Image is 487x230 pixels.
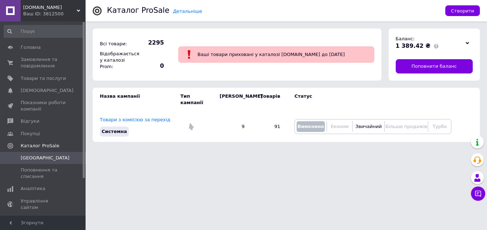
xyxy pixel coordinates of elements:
[451,8,474,14] span: Створити
[329,121,350,132] button: Економ
[331,124,349,129] span: Економ
[93,88,180,111] td: Назва кампанії
[355,124,382,129] span: Звичайний
[98,49,137,72] div: Відображається у каталозі Prom:
[139,62,164,70] span: 0
[21,143,59,149] span: Каталог ProSale
[354,121,383,132] button: Звичайний
[386,121,426,132] button: Більше продажів
[471,186,485,201] button: Чат з покупцем
[297,121,325,132] button: Вимкнено
[252,88,287,111] td: Товарів
[396,36,415,41] span: Баланс:
[411,63,457,70] span: Поповнити баланс
[21,198,66,211] span: Управління сайтом
[21,44,41,51] span: Головна
[184,49,195,60] img: :exclamation:
[430,121,449,132] button: Турбо
[180,88,212,111] td: Тип кампанії
[212,111,252,142] td: 9
[102,129,127,134] span: Системна
[23,4,77,11] span: Autotrader.in.ua
[21,131,40,137] span: Покупці
[21,99,66,112] span: Показники роботи компанії
[107,7,169,14] div: Каталог ProSale
[396,59,473,73] a: Поповнити баланс
[21,75,66,82] span: Товари та послуги
[98,39,137,49] div: Всі товари:
[139,39,164,47] span: 2295
[432,124,447,129] span: Турбо
[297,124,324,129] span: Вимкнено
[385,124,427,129] span: Більше продажів
[252,111,287,142] td: 91
[396,42,431,49] span: 1 389.42 ₴
[21,56,66,69] span: Замовлення та повідомлення
[21,87,73,94] span: [DEMOGRAPHIC_DATA]
[173,9,202,14] a: Детальніше
[100,117,170,122] a: Товари з комісією за перехід
[188,123,195,130] img: Комісія за перехід
[212,88,252,111] td: [PERSON_NAME]
[21,118,39,124] span: Відгуки
[445,5,480,16] button: Створити
[198,52,345,57] span: Ваші товари приховані у каталозі [DOMAIN_NAME] до [DATE]
[23,11,86,17] div: Ваш ID: 3812500
[21,167,66,180] span: Поповнення та списання
[287,88,451,111] td: Статус
[21,185,45,192] span: Аналітика
[21,155,70,161] span: [GEOGRAPHIC_DATA]
[4,25,84,38] input: Пошук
